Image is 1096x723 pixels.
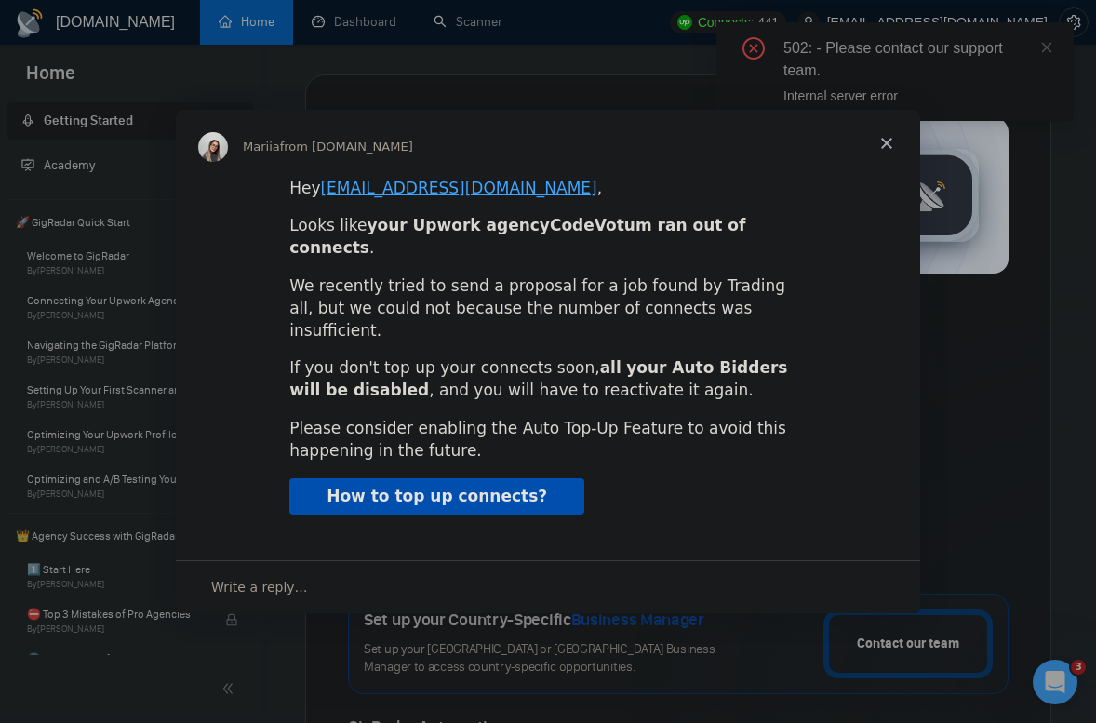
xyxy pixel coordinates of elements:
a: [EMAIL_ADDRESS][DOMAIN_NAME] [320,179,596,197]
div: If you don't top up your connects soon, , and you will have to reactivate it again. [289,357,807,402]
img: Profile image for Mariia [198,132,228,162]
span: Close [853,110,920,177]
b: CodeVotum ran out of connects [289,216,745,257]
div: Hey , [289,178,807,200]
div: Open conversation and reply [176,560,920,613]
span: Mariia [243,140,280,154]
span: Write a reply… [211,575,308,599]
a: How to top up connects? [289,478,584,515]
span: How to top up connects? [327,487,547,505]
b: your Auto Bidders will be disabled [289,358,787,399]
div: Please consider enabling the Auto Top-Up Feature to avoid this happening in the future. [289,418,807,462]
div: We recently tried to send a proposal for a job found by Trading all, but we could not because the... [289,275,807,341]
b: your Upwork agency [367,216,550,234]
span: from [DOMAIN_NAME] [280,140,413,154]
b: all [600,358,622,377]
div: Looks like . [289,215,807,260]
